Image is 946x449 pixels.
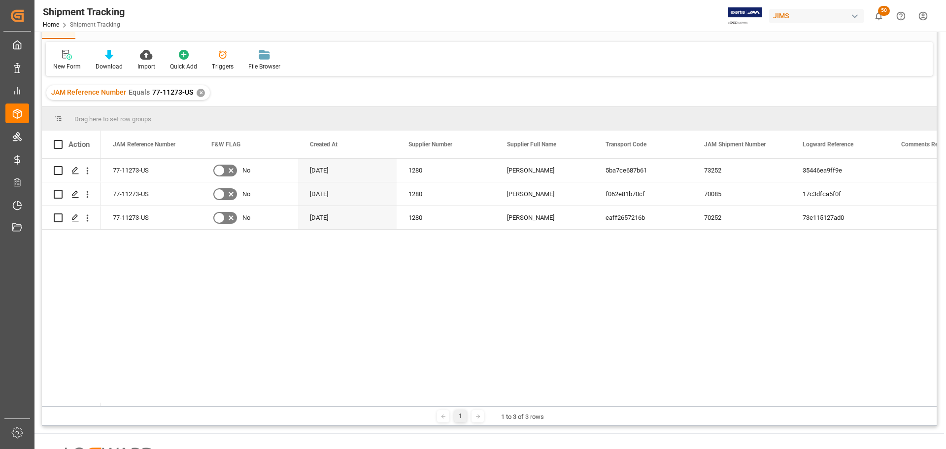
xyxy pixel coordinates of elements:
[495,206,594,229] div: [PERSON_NAME]
[43,4,125,19] div: Shipment Tracking
[101,206,200,229] div: 77-11273-US
[212,62,234,71] div: Triggers
[197,89,205,97] div: ✕
[878,6,890,16] span: 50
[397,159,495,182] div: 1280
[728,7,762,25] img: Exertis%20JAM%20-%20Email%20Logo.jpg_1722504956.jpg
[594,159,692,182] div: 5ba7ce687b61
[501,412,544,422] div: 1 to 3 of 3 rows
[692,159,791,182] div: 73252
[137,62,155,71] div: Import
[704,141,766,148] span: JAM Shipment Number
[397,182,495,206] div: 1280
[310,141,338,148] span: Created At
[606,141,646,148] span: Transport Code
[42,159,101,182] div: Press SPACE to select this row.
[408,141,452,148] span: Supplier Number
[53,62,81,71] div: New Form
[42,182,101,206] div: Press SPACE to select this row.
[594,206,692,229] div: eaff2657216b
[594,182,692,206] div: f062e81b70cf
[298,182,397,206] div: [DATE]
[170,62,197,71] div: Quick Add
[769,9,864,23] div: JIMS
[68,140,90,149] div: Action
[791,159,889,182] div: 35446ea9ff9e
[495,159,594,182] div: [PERSON_NAME]
[43,21,59,28] a: Home
[692,206,791,229] div: 70252
[242,159,250,182] span: No
[211,141,240,148] span: F&W FLAG
[298,159,397,182] div: [DATE]
[113,141,175,148] span: JAM Reference Number
[298,206,397,229] div: [DATE]
[42,206,101,230] div: Press SPACE to select this row.
[507,141,556,148] span: Supplier Full Name
[101,182,200,206] div: 77-11273-US
[868,5,890,27] button: show 50 new notifications
[397,206,495,229] div: 1280
[74,115,151,123] span: Drag here to set row groups
[129,88,150,96] span: Equals
[803,141,853,148] span: Logward Reference
[101,159,200,182] div: 77-11273-US
[791,206,889,229] div: 73e115127ad0
[454,410,467,422] div: 1
[769,6,868,25] button: JIMS
[242,183,250,206] span: No
[96,62,123,71] div: Download
[242,207,250,229] span: No
[791,182,889,206] div: 17c3dfca5f0f
[495,182,594,206] div: [PERSON_NAME]
[51,88,126,96] span: JAM Reference Number
[248,62,280,71] div: File Browser
[692,182,791,206] div: 70085
[152,88,193,96] span: 77-11273-US
[890,5,912,27] button: Help Center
